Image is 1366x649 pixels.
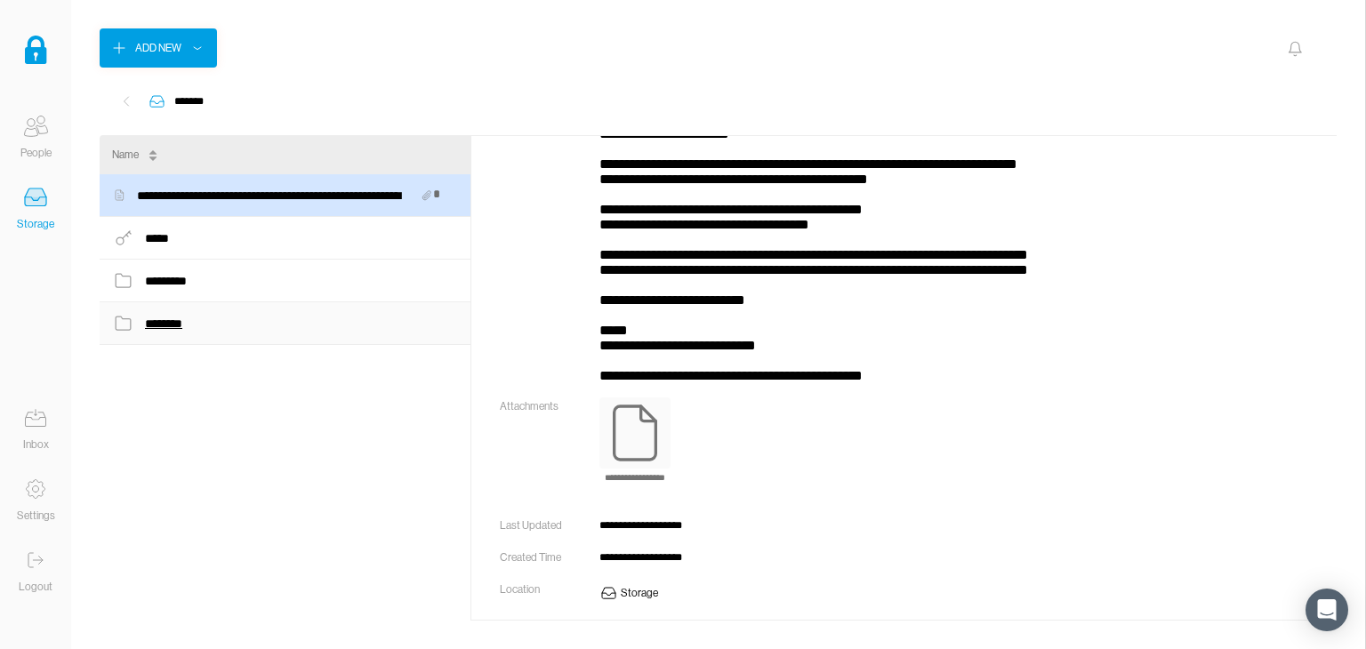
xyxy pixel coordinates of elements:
[112,146,139,164] div: Name
[621,584,658,602] div: Storage
[500,517,585,534] div: Last Updated
[23,436,49,453] div: Inbox
[19,578,52,596] div: Logout
[100,28,217,68] button: Add New
[1306,589,1348,631] div: Open Intercom Messenger
[17,215,54,233] div: Storage
[135,39,181,57] div: Add New
[500,549,585,566] div: Created Time
[17,507,55,525] div: Settings
[20,144,52,162] div: People
[500,581,585,598] div: Location
[500,397,585,415] div: Attachments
